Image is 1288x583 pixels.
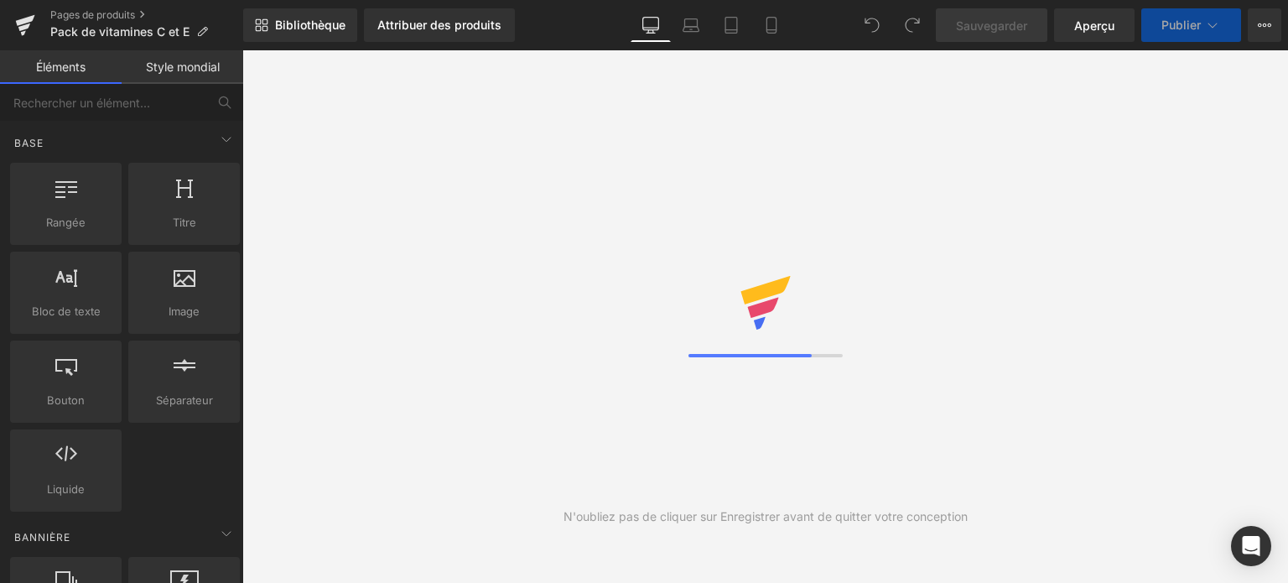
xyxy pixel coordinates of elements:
button: Défaire [855,8,889,42]
a: Bureau [631,8,671,42]
a: Comprimé [711,8,751,42]
a: Pages de produits [50,8,243,22]
font: Bannière [14,531,70,544]
div: Ouvrir Intercom Messenger [1231,526,1271,566]
font: Attribuer des produits [377,18,501,32]
font: Liquide [47,482,85,496]
button: Refaire [896,8,929,42]
font: Séparateur [156,393,213,407]
font: Titre [173,216,196,229]
font: N'oubliez pas de cliquer sur Enregistrer avant de quitter votre conception [563,509,968,523]
font: Style mondial [146,60,220,74]
font: Éléments [36,60,86,74]
font: Rangée [46,216,86,229]
a: Mobile [751,8,792,42]
font: Bouton [47,393,85,407]
font: Pack de vitamines C et E [50,24,190,39]
button: Plus [1248,8,1281,42]
a: Nouvelle bibliothèque [243,8,357,42]
font: Pages de produits [50,8,135,21]
font: Aperçu [1074,18,1114,33]
button: Publier [1141,8,1241,42]
a: Aperçu [1054,8,1135,42]
a: Ordinateur portable [671,8,711,42]
font: Publier [1161,18,1201,32]
font: Sauvegarder [956,18,1027,33]
font: Image [169,305,200,318]
font: Base [14,137,44,149]
font: Bibliothèque [275,18,345,32]
font: Bloc de texte [32,305,101,318]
